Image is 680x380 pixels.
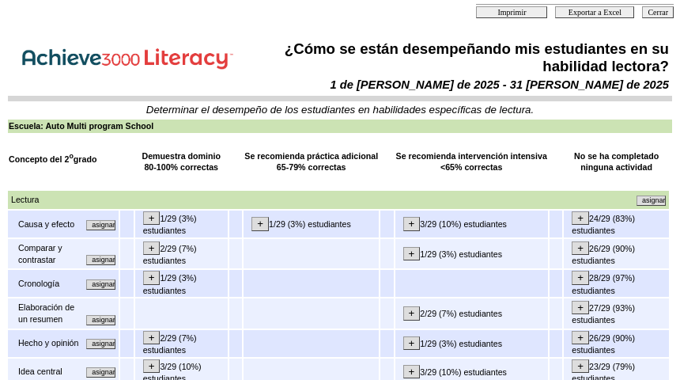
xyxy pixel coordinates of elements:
td: Lectura [10,193,319,207]
input: + [572,241,589,255]
td: 1/29 (3%) estudiantes [135,270,228,297]
input: + [572,301,589,314]
td: Comparar y contrastar [17,241,81,266]
input: Cerrar [642,6,674,18]
td: 3/29 (10%) estudiantes [395,211,548,237]
input: + [251,217,269,230]
td: 28/29 (97%) estudiantes [564,270,669,297]
td: 2/29 (7%) estudiantes [135,239,228,268]
td: 2/29 (7%) estudiantes [395,298,548,328]
td: No se ha completado ninguna actividad [564,150,669,174]
td: Determinar el desempeño de los estudiantes en habilidades específicas de lectura. [9,104,671,116]
input: Asignar otras actividades alineadas con este mismo concepto. [86,367,115,378]
td: Elaboración de un resumen [17,301,81,325]
input: + [403,306,421,320]
input: + [403,365,421,378]
input: Exportar a Excel [555,6,634,18]
td: Se recomienda práctica adicional 65-79% correctas [244,150,379,174]
td: Hecho y opinión [17,336,81,350]
input: + [572,271,589,284]
td: 24/29 (83%) estudiantes [564,211,669,237]
input: + [403,336,421,350]
td: Idea central [17,365,74,378]
td: 27/29 (93%) estudiantes [564,298,669,328]
sup: o [69,152,73,160]
input: Asignar otras actividades alineadas con este mismo concepto. [86,255,115,265]
td: Cronología [17,277,81,291]
td: 1/29 (3%) estudiantes [395,239,548,268]
td: 1 de [PERSON_NAME] de 2025 - 31 [PERSON_NAME] de 2025 [251,78,670,92]
td: Escuela: Auto Multi program School [8,120,672,133]
td: Concepto del 2 grado [8,150,119,174]
input: + [403,217,421,230]
input: + [143,331,161,344]
input: Asignar otras actividades alineadas con este mismo concepto. [86,315,115,325]
input: Imprimir [476,6,547,18]
input: Asignar otras actividades alineadas con este mismo concepto. [86,279,115,290]
input: Asignar otras actividades alineadas con este mismo concepto. [637,196,666,206]
td: 2/29 (7%) estudiantes [135,330,228,357]
input: + [572,211,589,225]
td: 26/29 (90%) estudiantes [564,239,669,268]
input: + [143,211,161,225]
td: 1/29 (3%) estudiantes [244,211,379,237]
input: + [143,241,161,255]
input: + [143,271,161,284]
img: Achieve3000 Reports Logo Spanish [11,40,248,74]
input: + [572,359,589,373]
td: 26/29 (90%) estudiantes [564,330,669,357]
input: + [143,359,161,373]
td: Demuestra dominio 80-100% correctas [135,150,228,174]
td: Se recomienda intervención intensiva <65% correctas [395,150,548,174]
td: ¿Cómo se están desempeñando mis estudiantes en su habilidad lectora? [251,40,670,76]
input: + [403,247,421,260]
td: 1/29 (3%) estudiantes [395,330,548,357]
td: Causa y efecto [17,218,81,231]
input: Asignar otras actividades alineadas con este mismo concepto. [86,339,115,349]
input: + [572,331,589,344]
input: Asignar otras actividades alineadas con este mismo concepto. [86,220,115,230]
td: 1/29 (3%) estudiantes [135,211,228,237]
